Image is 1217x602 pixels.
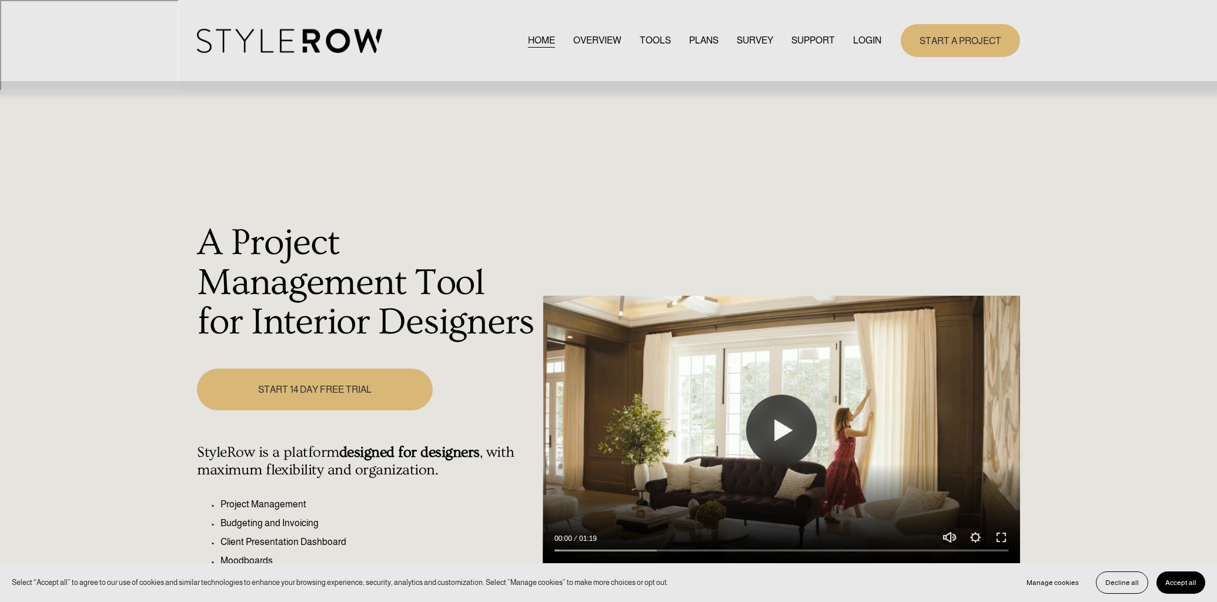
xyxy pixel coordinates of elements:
a: START 14 DAY FREE TRIAL [197,369,432,410]
a: OVERVIEW [573,32,621,48]
h4: StyleRow is a platform , with maximum flexibility and organization. [197,444,536,479]
span: SUPPORT [791,34,835,48]
span: Decline all [1105,578,1139,587]
input: Seek [554,546,1008,554]
button: Manage cookies [1018,571,1088,594]
span: Manage cookies [1027,578,1079,587]
p: Budgeting and Invoicing [220,516,536,530]
a: TOOLS [640,32,671,48]
button: Play [746,395,817,466]
span: Accept all [1165,578,1196,587]
p: Project Management [220,497,536,511]
a: HOME [528,32,555,48]
h1: A Project Management Tool for Interior Designers [197,223,536,343]
strong: designed for designers [339,444,480,461]
a: PLANS [689,32,718,48]
p: Select “Accept all” to agree to our use of cookies and similar technologies to enhance your brows... [12,577,668,588]
a: SURVEY [737,32,773,48]
button: Decline all [1096,571,1148,594]
a: START A PROJECT [901,24,1020,56]
a: LOGIN [853,32,881,48]
div: Duration [575,533,600,544]
a: folder dropdown [791,32,835,48]
img: StyleRow [197,29,382,53]
p: Client Presentation Dashboard [220,535,536,549]
p: Moodboards [220,554,536,568]
button: Accept all [1156,571,1205,594]
div: Current time [554,533,575,544]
